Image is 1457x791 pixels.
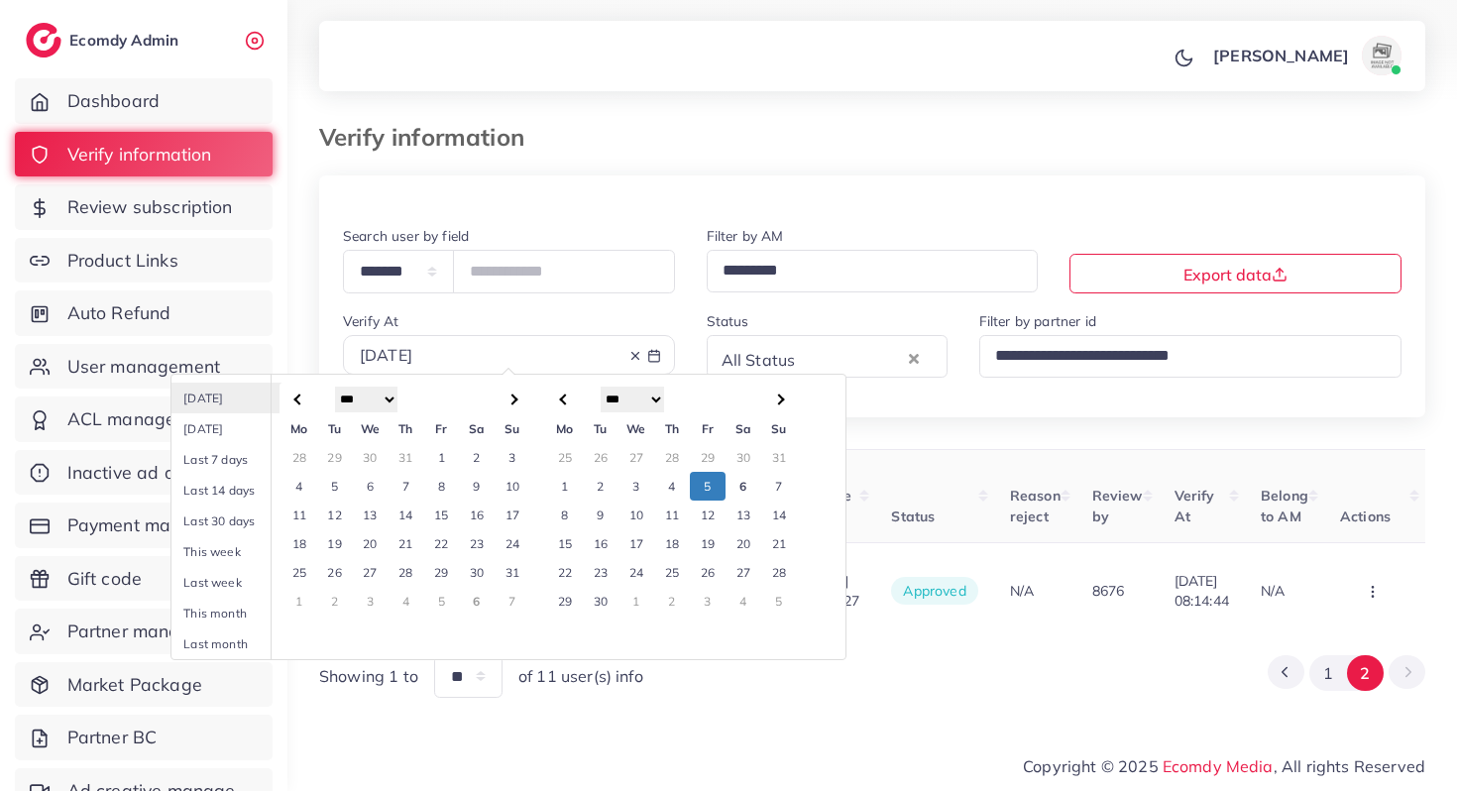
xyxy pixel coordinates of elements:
td: 30 [459,558,495,587]
span: Market Package [67,672,202,698]
td: 31 [495,558,530,587]
td: 28 [761,558,797,587]
td: 26 [317,558,353,587]
span: 8676 [1092,582,1125,600]
td: 8 [423,472,459,501]
td: 28 [654,443,690,472]
th: Tu [317,414,353,443]
td: 9 [583,501,618,529]
td: 25 [281,558,317,587]
a: Auto Refund [15,290,273,336]
div: Search for option [707,335,948,378]
li: Last 7 days [171,444,310,475]
td: 16 [583,529,618,558]
td: 24 [495,529,530,558]
input: Search for option [988,341,1376,372]
a: Review subscription [15,184,273,230]
li: Last 30 days [171,506,310,536]
span: Export data [1183,265,1288,284]
td: 5 [690,472,726,501]
button: Go to page 1 [1309,655,1346,692]
li: Last month [171,628,310,659]
td: 10 [495,472,530,501]
th: Fr [690,414,726,443]
span: , All rights Reserved [1274,754,1425,778]
span: [DATE] 08:14:44 [1175,572,1229,610]
a: Ecomdy Media [1163,756,1274,776]
td: 28 [388,558,423,587]
a: Verify information [15,132,273,177]
p: [PERSON_NAME] [1213,44,1349,67]
li: This week [171,536,310,567]
td: 17 [618,529,654,558]
td: 20 [726,529,761,558]
span: Partner BC [67,725,158,750]
img: avatar [1362,36,1401,75]
td: 6 [459,587,495,616]
h2: Ecomdy Admin [69,31,183,50]
a: User management [15,344,273,390]
td: 7 [761,472,797,501]
td: 25 [654,558,690,587]
th: Mo [547,414,583,443]
td: 29 [547,587,583,616]
li: [DATE] [171,413,310,444]
span: Review by [1092,487,1143,524]
th: Sa [726,414,761,443]
td: 10 [618,501,654,529]
td: 30 [353,443,389,472]
td: 27 [726,558,761,587]
a: Dashboard [15,78,273,124]
span: ACL management [67,406,217,432]
li: [DATE] [171,383,310,413]
a: logoEcomdy Admin [26,23,183,57]
td: 2 [317,587,353,616]
div: Search for option [707,250,1039,292]
td: 2 [654,587,690,616]
span: Copyright © 2025 [1023,754,1425,778]
td: 4 [281,472,317,501]
td: 8 [547,501,583,529]
button: Clear Selected [909,346,919,369]
label: Status [707,311,749,331]
label: Filter by partner id [979,311,1096,331]
button: Go to page 2 [1347,655,1384,692]
td: 11 [654,501,690,529]
span: Showing 1 to [319,665,418,688]
a: [PERSON_NAME]avatar [1202,36,1409,75]
span: approved [891,577,977,605]
td: 1 [547,472,583,501]
label: Filter by AM [707,226,784,246]
span: Verify At [1175,487,1215,524]
th: Su [495,414,530,443]
td: 5 [423,587,459,616]
td: 27 [353,558,389,587]
th: Th [654,414,690,443]
td: 21 [761,529,797,558]
td: 18 [654,529,690,558]
td: 24 [618,558,654,587]
td: 23 [459,529,495,558]
td: 2 [583,472,618,501]
span: All Status [718,346,800,375]
span: Actions [1340,508,1391,525]
span: Dashboard [67,88,160,114]
span: N/A [1261,582,1285,600]
label: Verify At [343,311,398,331]
td: 16 [459,501,495,529]
td: 1 [618,587,654,616]
td: 26 [690,558,726,587]
th: Th [388,414,423,443]
td: 31 [761,443,797,472]
td: 3 [353,587,389,616]
td: 29 [317,443,353,472]
td: 5 [317,472,353,501]
td: 14 [761,501,797,529]
span: Status [891,508,935,525]
span: Verify information [67,142,212,168]
span: Auto Refund [67,300,171,326]
td: 23 [583,558,618,587]
ul: Pagination [1268,655,1425,692]
th: Su [761,414,797,443]
a: Partner management [15,609,273,654]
